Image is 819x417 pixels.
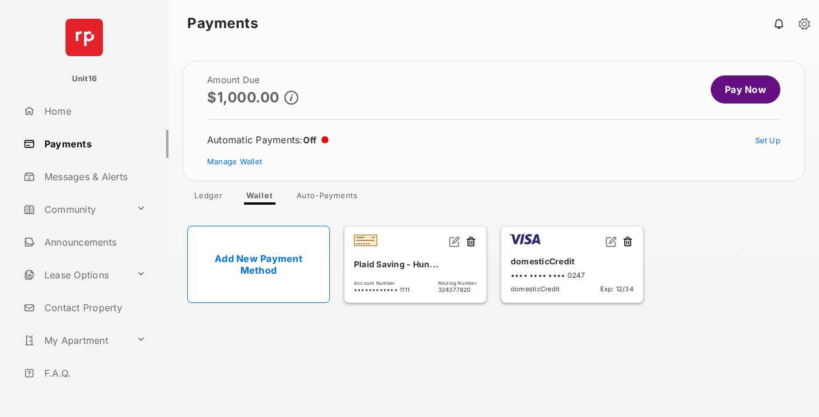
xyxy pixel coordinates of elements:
[187,16,258,30] strong: Payments
[72,73,97,85] p: Unit16
[19,97,168,125] a: Home
[19,294,168,322] a: Contact Property
[19,228,168,256] a: Announcements
[19,359,168,387] a: F.A.Q.
[19,326,132,354] a: My Apartment
[19,130,168,158] a: Payments
[19,163,168,191] a: Messages & Alerts
[19,195,132,223] a: Community
[66,19,103,56] img: svg+xml;base64,PHN2ZyB4bWxucz0iaHR0cDovL3d3dy53My5vcmcvMjAwMC9zdmciIHdpZHRoPSI2NCIgaGVpZ2h0PSI2NC...
[19,261,132,289] a: Lease Options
